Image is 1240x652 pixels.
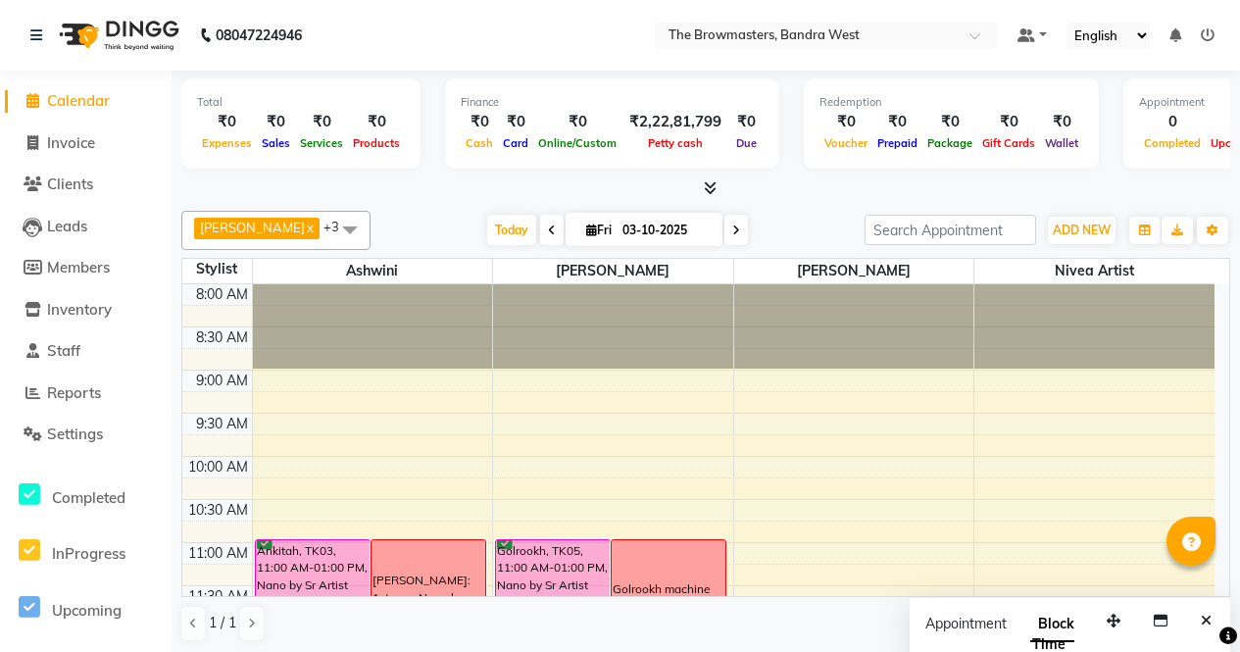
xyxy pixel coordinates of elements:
span: Voucher [819,136,872,150]
span: Services [295,136,348,150]
span: Products [348,136,405,150]
a: Staff [5,340,167,363]
span: Wallet [1040,136,1083,150]
span: Today [487,215,536,245]
a: Reports [5,382,167,405]
div: ₹0 [461,111,498,133]
div: Total [197,94,405,111]
span: InProgress [52,544,125,563]
div: ₹0 [872,111,922,133]
span: Gift Cards [977,136,1040,150]
span: 1 / 1 [209,613,236,633]
span: +3 [323,219,354,234]
span: Leads [47,217,87,235]
a: x [305,220,314,235]
div: ₹0 [819,111,872,133]
div: ₹0 [295,111,348,133]
div: ₹0 [729,111,764,133]
div: 10:30 AM [184,500,252,521]
span: Invoice [47,133,95,152]
span: [PERSON_NAME] [493,259,733,283]
span: Card [498,136,533,150]
div: ₹0 [197,111,257,133]
b: 08047224946 [216,8,302,63]
div: ₹0 [922,111,977,133]
div: ₹0 [1040,111,1083,133]
span: Sales [257,136,295,150]
span: Prepaid [872,136,922,150]
span: Completed [52,488,125,507]
span: Cash [461,136,498,150]
a: Members [5,257,167,279]
a: Calendar [5,90,167,113]
span: Clients [47,175,93,193]
span: Online/Custom [533,136,621,150]
div: 9:30 AM [192,414,252,434]
span: Due [731,136,762,150]
div: Redemption [819,94,1083,111]
span: Inventory [47,300,112,319]
span: Appointment [925,615,1007,632]
span: Package [922,136,977,150]
button: Close [1192,606,1220,636]
span: [PERSON_NAME] [200,220,305,235]
span: Petty cash [643,136,708,150]
div: 10:00 AM [184,457,252,477]
span: Staff [47,341,80,360]
div: 8:30 AM [192,327,252,348]
a: Leads [5,216,167,238]
div: 8:00 AM [192,284,252,305]
input: 2025-10-03 [617,216,715,245]
a: Settings [5,424,167,446]
div: 9:00 AM [192,371,252,391]
a: Invoice [5,132,167,155]
span: ADD NEW [1053,223,1111,237]
span: Fri [581,223,617,237]
input: Search Appointment [865,215,1036,245]
span: Members [47,258,110,276]
button: ADD NEW [1048,217,1116,244]
div: Finance [461,94,764,111]
div: ₹0 [533,111,621,133]
span: Nivea Artist [974,259,1215,283]
div: ₹2,22,81,799 [621,111,729,133]
span: [PERSON_NAME] [734,259,974,283]
div: Stylist [182,259,252,279]
span: Calendar [47,91,110,110]
a: Clients [5,174,167,196]
span: Settings [47,425,103,443]
div: ₹0 [498,111,533,133]
span: Expenses [197,136,257,150]
div: 11:30 AM [184,586,252,607]
div: 11:00 AM [184,543,252,564]
span: Ashwini [253,259,493,283]
span: Reports [47,383,101,402]
div: ₹0 [348,111,405,133]
span: Completed [1139,136,1206,150]
div: ₹0 [977,111,1040,133]
a: Inventory [5,299,167,322]
img: logo [50,8,184,63]
div: 0 [1139,111,1206,133]
div: ₹0 [257,111,295,133]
